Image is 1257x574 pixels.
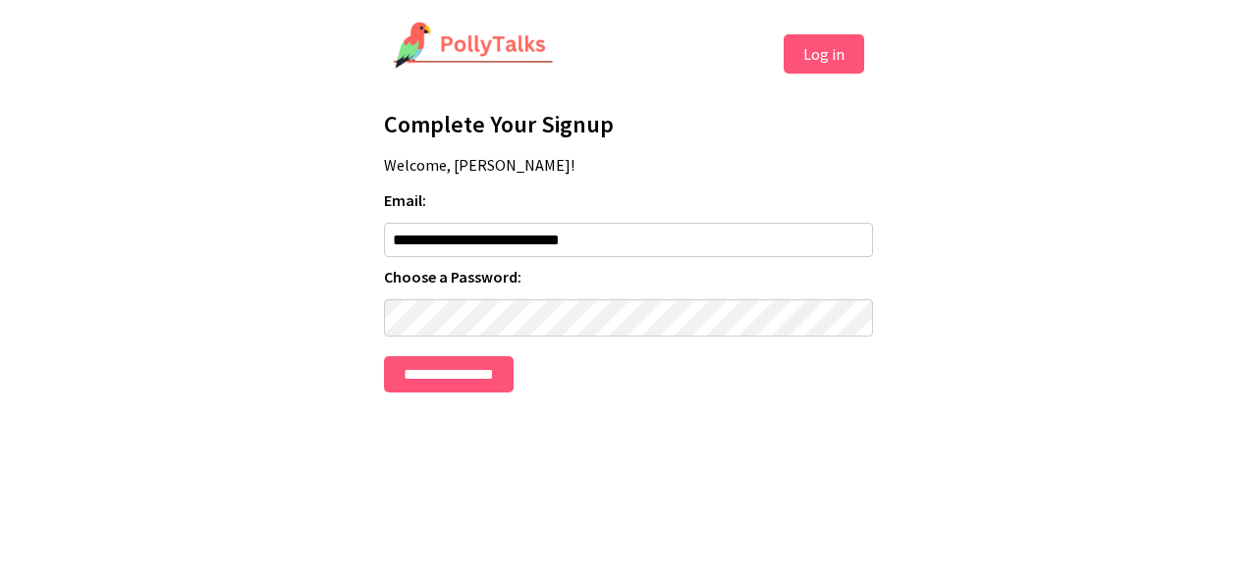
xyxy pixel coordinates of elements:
img: PollyTalks Logo [393,22,554,71]
label: Email: [384,190,873,210]
label: Choose a Password: [384,267,873,287]
h1: Complete Your Signup [384,109,873,139]
button: Log in [784,34,864,74]
p: Welcome, [PERSON_NAME]! [384,155,873,175]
